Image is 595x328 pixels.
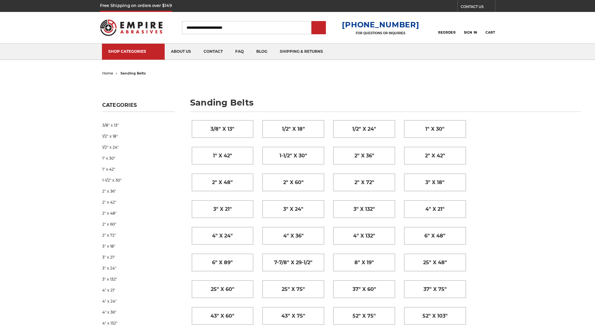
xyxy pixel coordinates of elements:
a: 2" x 36" [333,147,395,164]
span: 8" x 19" [354,257,374,268]
span: 25" x 75" [282,284,305,295]
span: 2" x 48" [212,177,233,188]
span: 6" x 89" [212,257,233,268]
span: 3" x 21" [213,204,232,215]
a: 25" x 60" [192,281,253,298]
span: 37" x 60" [353,284,376,295]
a: 1/2" x 24" [333,120,395,138]
a: 4" x 36" [263,227,324,244]
a: 1" x 30" [404,120,466,138]
a: 3" x 24" [102,263,175,274]
span: 52" x 103" [422,311,448,321]
a: 7-7/8" x 29-1/2" [263,254,324,271]
a: 2" x 42" [404,147,466,164]
a: 37" x 75" [404,281,466,298]
a: 37" x 60" [333,281,395,298]
a: 2" x 48" [102,208,175,219]
a: 1" x 42" [102,164,175,175]
a: 2" x 42" [102,197,175,208]
a: 4" x 21" [102,285,175,296]
a: 3" x 21" [102,252,175,263]
a: home [102,71,113,75]
a: Reorder [438,21,455,34]
span: 3" x 132" [353,204,375,215]
span: 52" x 75" [353,311,376,321]
span: 37" x 75" [423,284,447,295]
a: 2" x 60" [263,174,324,191]
h5: Categories [102,102,175,112]
h1: sanding belts [190,98,581,112]
a: 1/2" x 18" [263,120,324,138]
span: Reorder [438,30,455,35]
a: 4" x 36" [102,307,175,318]
a: 1/2" x 24" [102,142,175,153]
span: 1" x 30" [425,124,444,134]
a: 3/8" x 13" [192,120,253,138]
a: 2" x 72" [102,230,175,241]
span: 3" x 18" [425,177,444,188]
a: about us [165,44,197,60]
img: Empire Abrasives [100,15,163,40]
span: 4" x 36" [283,231,304,241]
div: SHOP CATEGORIES [108,49,158,54]
span: 7-7/8" x 29-1/2" [274,257,312,268]
span: 1/2" x 24" [352,124,376,134]
a: 1" x 30" [102,153,175,164]
span: 1-1/2" x 30" [279,150,307,161]
a: 4" x 132" [333,227,395,244]
a: 3" x 21" [192,200,253,218]
a: 4" x 24" [102,296,175,307]
a: 2" x 48" [192,174,253,191]
span: 4" x 21" [425,204,444,215]
a: 3" x 132" [333,200,395,218]
a: 6" x 89" [192,254,253,271]
a: 3" x 18" [404,174,466,191]
span: 1" x 42" [213,150,232,161]
span: 2" x 60" [283,177,304,188]
a: 25" x 75" [263,281,324,298]
a: shipping & returns [274,44,329,60]
span: 43” x 75" [281,311,305,321]
a: blog [250,44,274,60]
a: 2" x 72" [333,174,395,191]
span: 25" x 48" [423,257,447,268]
a: 52" x 103" [404,307,466,325]
span: 3/8" x 13" [210,124,234,134]
a: Cart [486,21,495,35]
span: 2" x 72" [354,177,374,188]
a: 43” x 75" [263,307,324,325]
a: 25" x 48" [404,254,466,271]
a: 3" x 18" [102,241,175,252]
span: 4" x 24" [212,231,233,241]
a: 3" x 24" [263,200,324,218]
span: 25" x 60" [211,284,234,295]
a: 1/2" x 18" [102,131,175,142]
span: 1/2" x 18" [282,124,305,134]
a: 6" x 48" [404,227,466,244]
span: 6" x 48" [424,231,445,241]
a: 3" x 132" [102,274,175,285]
a: 8" x 19" [333,254,395,271]
span: Sign In [464,30,477,35]
span: 2" x 42" [425,150,445,161]
a: 3/8" x 13" [102,120,175,131]
a: faq [229,44,250,60]
a: 1" x 42" [192,147,253,164]
span: 3" x 24" [283,204,303,215]
a: contact [197,44,229,60]
a: 1-1/2" x 30" [102,175,175,186]
p: FOR QUESTIONS OR INQUIRIES [342,31,419,35]
span: 4" x 132" [353,231,375,241]
a: 1-1/2" x 30" [263,147,324,164]
a: [PHONE_NUMBER] [342,20,419,29]
a: CONTACT US [461,3,495,12]
a: 4" x 24" [192,227,253,244]
span: 43" x 60" [210,311,234,321]
span: sanding belts [120,71,146,75]
a: 4" x 21" [404,200,466,218]
a: 52" x 75" [333,307,395,325]
a: 2" x 36" [102,186,175,197]
a: 2" x 60" [102,219,175,230]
